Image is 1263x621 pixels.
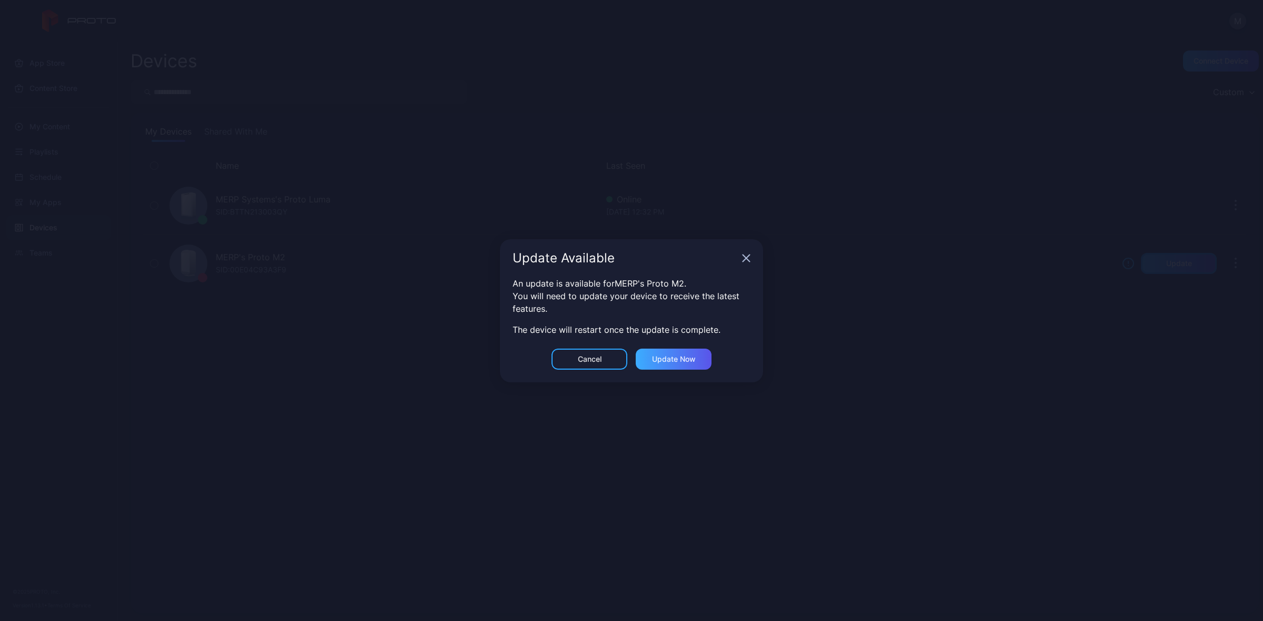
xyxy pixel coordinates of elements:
div: Update now [652,355,696,363]
div: An update is available for MERP's Proto M2 . [513,277,750,290]
button: Cancel [552,349,627,370]
div: Update Available [513,252,738,264]
button: Update now [636,349,711,370]
div: The device will restart once the update is complete. [513,323,750,336]
div: Cancel [578,355,602,363]
div: You will need to update your device to receive the latest features. [513,290,750,315]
